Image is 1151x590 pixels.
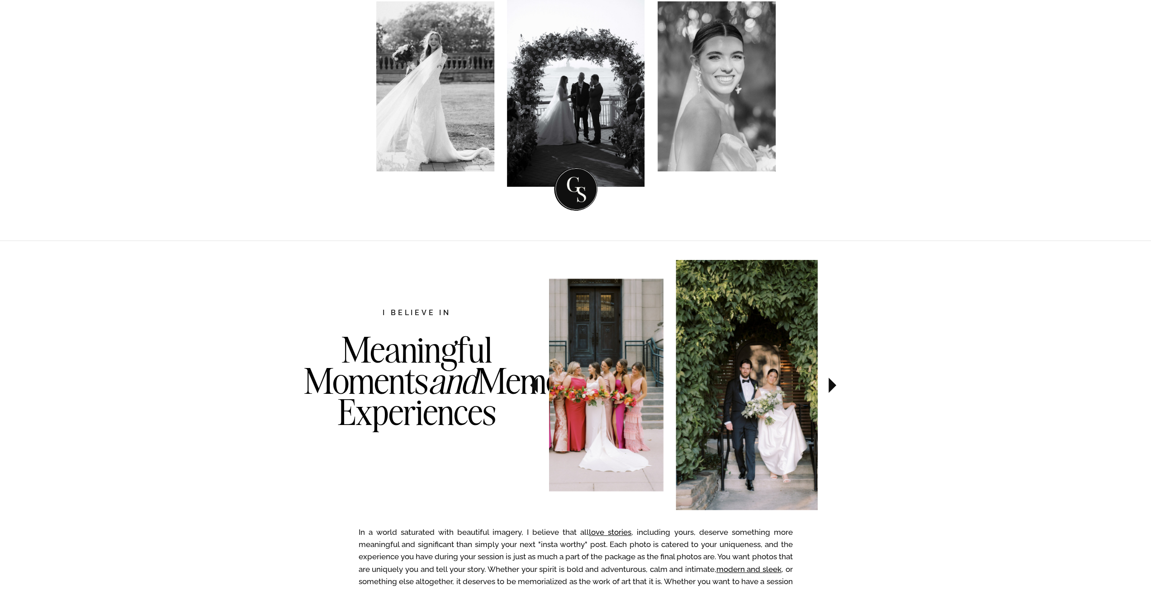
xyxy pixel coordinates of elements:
[335,307,499,320] h2: I believe in
[521,278,663,491] img: Bridesmaids in downtown
[589,528,631,537] a: love stories
[304,334,530,464] h3: Meaningful Moments Memorable Experiences
[716,565,782,574] a: modern and sleek
[428,359,477,403] i: and
[676,260,843,510] img: Bride and groom walking for a portrait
